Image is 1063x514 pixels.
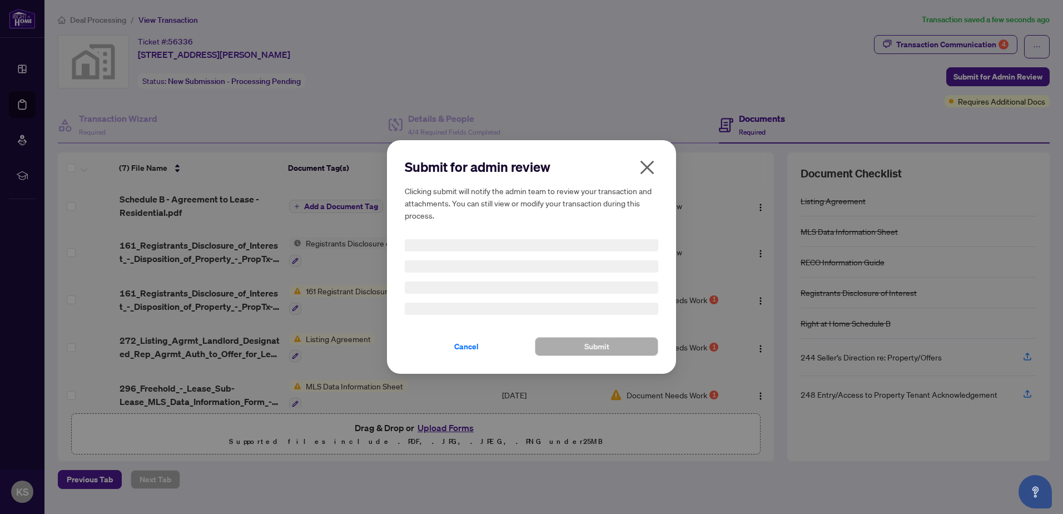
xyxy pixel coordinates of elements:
button: Submit [535,337,658,356]
button: Cancel [405,337,528,356]
h5: Clicking submit will notify the admin team to review your transaction and attachments. You can st... [405,185,658,221]
h2: Submit for admin review [405,158,658,176]
span: Cancel [454,338,479,355]
button: Open asap [1019,475,1052,508]
span: close [638,159,656,176]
